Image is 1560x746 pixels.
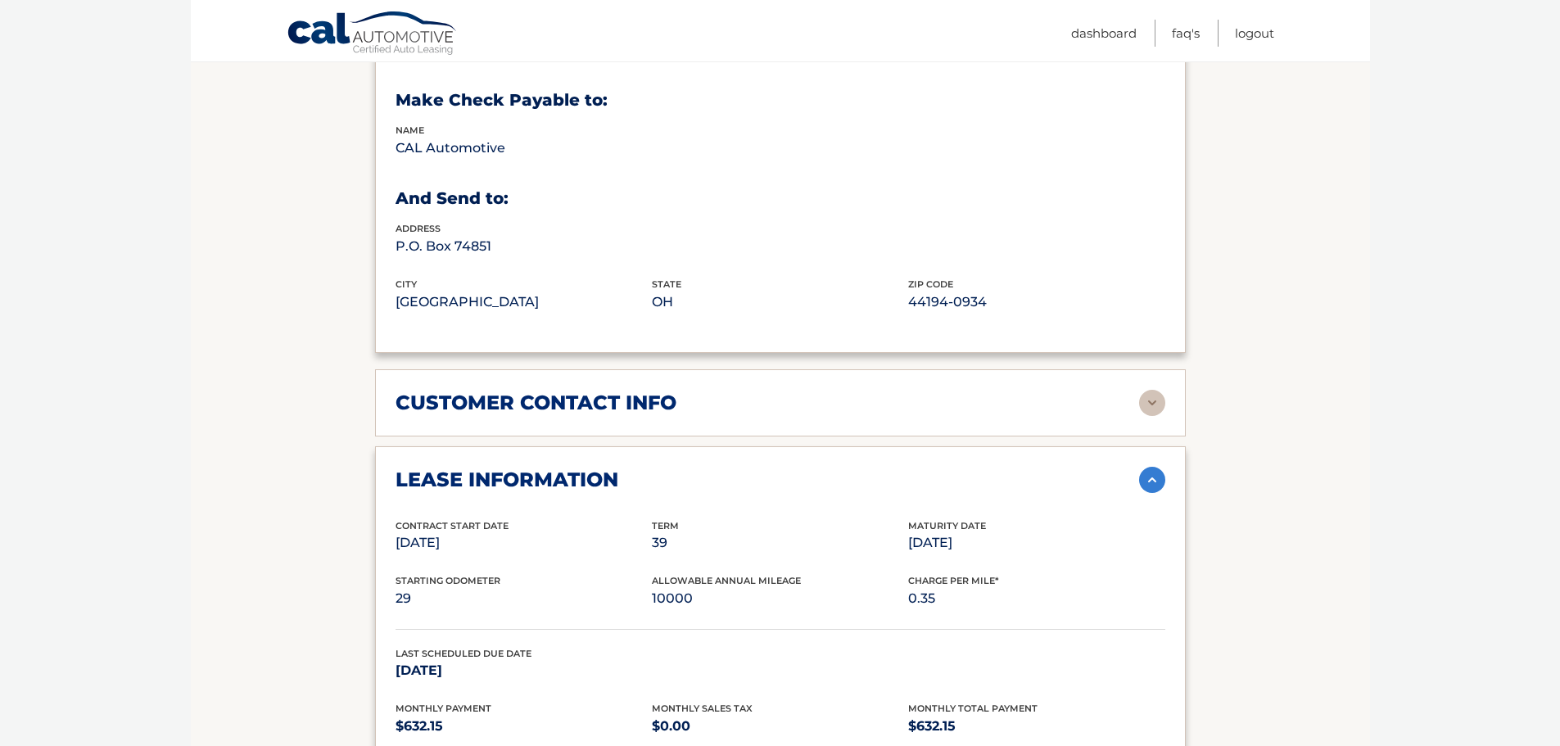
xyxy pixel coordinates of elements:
p: 10000 [652,587,908,610]
a: Dashboard [1071,20,1137,47]
span: Term [652,520,679,531]
img: accordion-rest.svg [1139,390,1165,416]
a: FAQ's [1172,20,1200,47]
a: Logout [1235,20,1274,47]
img: accordion-active.svg [1139,467,1165,493]
span: Allowable Annual Mileage [652,575,801,586]
p: P.O. Box 74851 [396,235,652,258]
p: 44194-0934 [908,291,1164,314]
h2: customer contact info [396,391,676,415]
span: Maturity Date [908,520,986,531]
span: city [396,278,417,290]
p: 39 [652,531,908,554]
span: Monthly Total Payment [908,703,1038,714]
a: Cal Automotive [287,11,459,58]
h3: Make Check Payable to: [396,90,1165,111]
span: Monthly Sales Tax [652,703,753,714]
span: zip code [908,278,953,290]
span: state [652,278,681,290]
span: Monthly Payment [396,703,491,714]
p: $632.15 [396,715,652,738]
p: 0.35 [908,587,1164,610]
p: [DATE] [908,531,1164,554]
span: Contract Start Date [396,520,509,531]
p: [DATE] [396,659,652,682]
span: Starting Odometer [396,575,500,586]
h3: And Send to: [396,188,1165,209]
p: $0.00 [652,715,908,738]
p: [GEOGRAPHIC_DATA] [396,291,652,314]
p: CAL Automotive [396,137,652,160]
span: address [396,223,441,234]
span: Charge Per Mile* [908,575,999,586]
p: 29 [396,587,652,610]
span: Last Scheduled Due Date [396,648,531,659]
span: name [396,124,424,136]
p: [DATE] [396,531,652,554]
p: $632.15 [908,715,1164,738]
h2: lease information [396,468,618,492]
p: OH [652,291,908,314]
